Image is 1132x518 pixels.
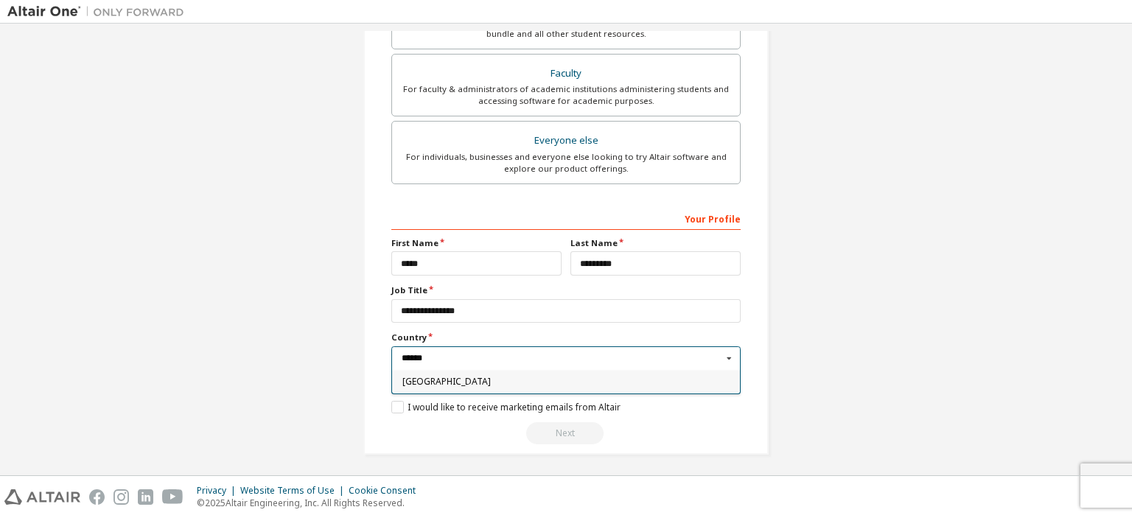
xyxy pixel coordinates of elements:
[401,130,731,151] div: Everyone else
[240,485,349,497] div: Website Terms of Use
[402,377,730,386] span: [GEOGRAPHIC_DATA]
[89,489,105,505] img: facebook.svg
[4,489,80,505] img: altair_logo.svg
[401,83,731,107] div: For faculty & administrators of academic institutions administering students and accessing softwa...
[401,63,731,84] div: Faculty
[197,485,240,497] div: Privacy
[162,489,184,505] img: youtube.svg
[391,237,562,249] label: First Name
[7,4,192,19] img: Altair One
[401,151,731,175] div: For individuals, businesses and everyone else looking to try Altair software and explore our prod...
[391,206,741,230] div: Your Profile
[391,401,621,413] label: I would like to receive marketing emails from Altair
[138,489,153,505] img: linkedin.svg
[349,485,424,497] div: Cookie Consent
[391,332,741,343] label: Country
[570,237,741,249] label: Last Name
[391,284,741,296] label: Job Title
[113,489,129,505] img: instagram.svg
[197,497,424,509] p: © 2025 Altair Engineering, Inc. All Rights Reserved.
[391,422,741,444] div: Read and acccept EULA to continue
